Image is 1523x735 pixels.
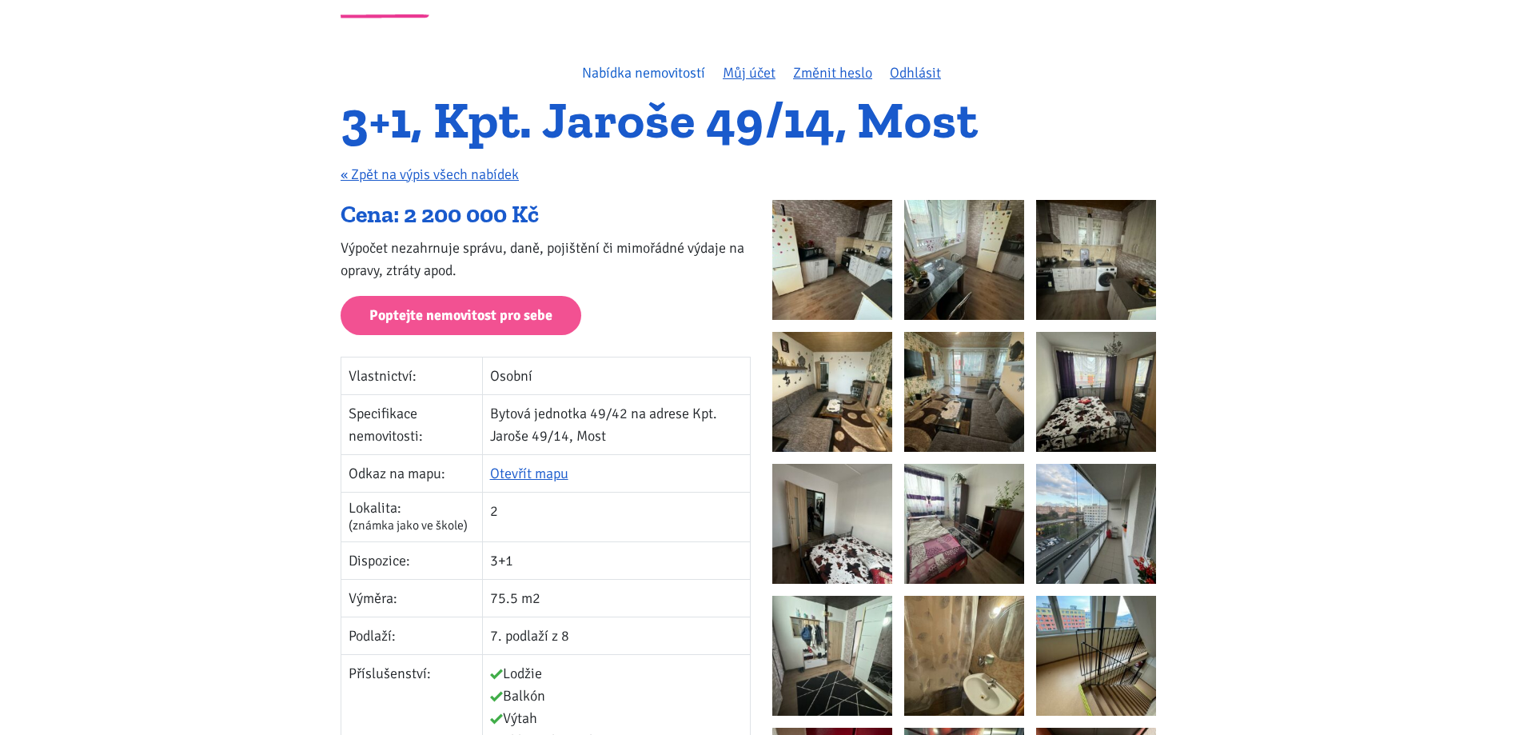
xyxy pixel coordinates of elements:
td: Výměra: [341,579,483,617]
td: 2 [482,492,750,541]
a: Odhlásit [890,64,941,82]
div: Cena: 2 200 000 Kč [341,200,751,230]
td: 7. podlaží z 8 [482,617,750,654]
a: Změnit heslo [793,64,872,82]
a: Otevřít mapu [490,465,568,482]
span: (známka jako ve škole) [349,517,468,533]
td: 3+1 [482,541,750,579]
a: « Zpět na výpis všech nabídek [341,166,519,183]
td: Bytová jednotka 49/42 na adrese Kpt. Jaroše 49/14, Most [482,394,750,454]
a: Nabídka nemovitostí [582,64,705,82]
td: Dispozice: [341,541,483,579]
td: Specifikace nemovitosti: [341,394,483,454]
td: Lokalita: [341,492,483,541]
h1: 3+1, Kpt. Jaroše 49/14, Most [341,98,1182,142]
td: Podlaží: [341,617,483,654]
td: Odkaz na mapu: [341,454,483,492]
td: Vlastnictví: [341,357,483,394]
td: 75.5 m2 [482,579,750,617]
td: Osobní [482,357,750,394]
a: Můj účet [723,64,775,82]
p: Výpočet nezahrnuje správu, daně, pojištění či mimořádné výdaje na opravy, ztráty apod. [341,237,751,282]
a: Poptejte nemovitost pro sebe [341,296,581,335]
